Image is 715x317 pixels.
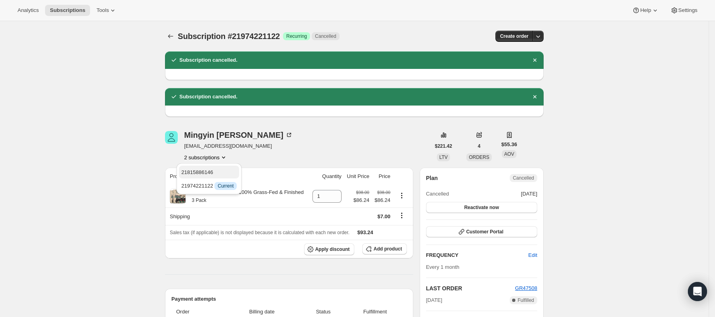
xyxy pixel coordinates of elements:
[377,190,390,195] small: $98.00
[18,7,39,14] span: Analytics
[165,31,176,42] button: Subscriptions
[179,179,239,192] button: 21974221122 InfoCurrent
[678,7,697,14] span: Settings
[640,7,651,14] span: Help
[495,31,533,42] button: Create order
[45,5,90,16] button: Subscriptions
[179,56,238,64] h2: Subscription cancelled.
[515,285,537,291] a: GR47508
[464,204,499,211] span: Reactivate now
[362,243,407,254] button: Add product
[501,141,517,149] span: $55.36
[377,213,391,219] span: $7.00
[524,249,542,262] button: Edit
[184,142,293,150] span: [EMAIL_ADDRESS][DOMAIN_NAME]
[286,33,307,39] span: Recurring
[181,183,237,189] span: 21974221122
[315,33,336,39] span: Cancelled
[356,190,369,195] small: $98.00
[373,246,402,252] span: Add product
[92,5,122,16] button: Tools
[170,230,350,235] span: Sales tax (if applicable) is not displayed because it is calculated with each new order.
[426,251,528,259] h2: FREQUENCY
[348,308,402,316] span: Fulfillment
[395,211,408,220] button: Shipping actions
[309,168,344,185] th: Quantity
[515,284,537,292] button: GR47508
[179,93,238,101] h2: Subscription cancelled.
[181,169,213,175] span: 21815886146
[179,166,239,178] button: 21815886146
[469,155,489,160] span: ORDERS
[627,5,664,16] button: Help
[304,243,355,255] button: Apply discount
[426,284,515,292] h2: LAST ORDER
[354,196,369,204] span: $86.24
[50,7,85,14] span: Subscriptions
[466,229,503,235] span: Customer Portal
[303,308,343,316] span: Status
[184,131,293,139] div: Mingyin [PERSON_NAME]
[435,143,452,149] span: $221.42
[504,151,514,157] span: AOV
[430,141,457,152] button: $221.42
[344,168,372,185] th: Unit Price
[529,55,540,66] button: Dismiss notification
[478,143,481,149] span: 4
[96,7,109,14] span: Tools
[500,33,528,39] span: Create order
[518,297,534,303] span: Fulfilled
[426,296,442,304] span: [DATE]
[315,246,350,252] span: Apply discount
[395,191,408,200] button: Product actions
[426,174,438,182] h2: Plan
[170,188,186,204] img: product img
[529,91,540,102] button: Dismiss notification
[513,175,534,181] span: Cancelled
[218,183,234,189] span: Current
[374,196,391,204] span: $86.24
[165,207,309,225] th: Shipping
[528,251,537,259] span: Edit
[225,308,299,316] span: Billing date
[171,295,407,303] h2: Payment attempts
[439,155,448,160] span: LTV
[165,168,309,185] th: Product
[178,32,280,41] span: Subscription #21974221122
[426,264,460,270] span: Every 1 month
[521,190,537,198] span: [DATE]
[184,153,228,161] button: Product actions
[426,226,537,237] button: Customer Portal
[426,202,537,213] button: Reactivate now
[688,282,707,301] div: Open Intercom Messenger
[357,229,373,235] span: $93.24
[165,131,178,144] span: Mingyin Qi
[426,190,449,198] span: Cancelled
[473,141,485,152] button: 4
[666,5,702,16] button: Settings
[13,5,43,16] button: Analytics
[372,168,393,185] th: Price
